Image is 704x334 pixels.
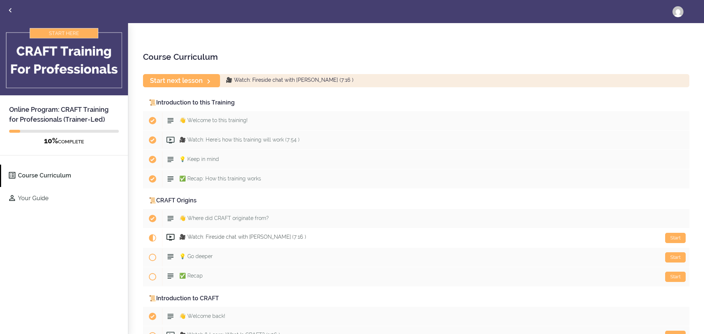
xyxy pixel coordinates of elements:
span: 🎥 Watch: Here's how this training will work (7:54 ) [179,137,300,143]
span: Completed item [143,150,162,169]
a: Completed item 💡 Keep in mind [143,150,689,169]
span: 💡 Go deeper [179,253,213,259]
a: Back to courses [0,0,20,22]
span: Current item [143,228,162,247]
div: 📜Introduction to CRAFT [143,290,689,307]
span: Completed item [143,131,162,150]
a: Completed item 👋 Welcome back! [143,307,689,326]
span: Completed item [143,169,162,188]
a: Start 💡 Go deeper [143,248,689,267]
div: 📜CRAFT Origins [143,192,689,209]
span: ✅ Recap: How this training works [179,176,261,181]
span: 💡 Keep in mind [179,156,219,162]
h2: Course Curriculum [143,51,689,63]
a: Start next lesson [143,74,220,87]
div: Start [665,233,686,243]
a: Completed item 👋 Where did CRAFT originate from? [143,209,689,228]
a: Start ✅ Recap [143,267,689,286]
span: Completed item [143,209,162,228]
div: 📜Introduction to this Training [143,95,689,111]
a: Course Curriculum [1,165,128,187]
a: Current item Start 🎥 Watch: Fireside chat with [PERSON_NAME] (7:16 ) [143,228,689,247]
span: Completed item [143,111,162,130]
a: Completed item 🎥 Watch: Here's how this training will work (7:54 ) [143,131,689,150]
div: COMPLETE [9,136,119,146]
span: 10% [44,136,58,145]
span: ✅ Recap [179,273,203,279]
span: 👋 Welcome to this training! [179,117,247,123]
span: 👋 Where did CRAFT originate from? [179,215,269,221]
img: angie@wethevillage.co [672,6,683,17]
span: Completed item [143,307,162,326]
svg: Back to courses [6,6,15,15]
div: Start [665,252,686,263]
a: Completed item 👋 Welcome to this training! [143,111,689,130]
span: 🎥 Watch: Fireside chat with [PERSON_NAME] (7:16 ) [226,77,353,83]
span: 🎥 Watch: Fireside chat with [PERSON_NAME] (7:16 ) [179,234,306,240]
div: Start [665,272,686,282]
span: 👋 Welcome back! [179,313,225,319]
a: Your Guide [1,187,128,210]
a: Completed item ✅ Recap: How this training works [143,169,689,188]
